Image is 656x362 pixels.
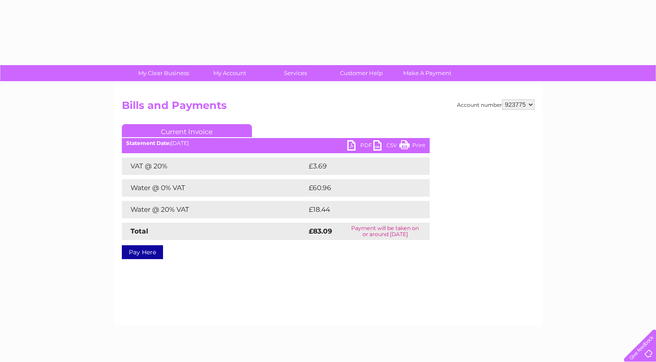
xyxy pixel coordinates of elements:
td: £3.69 [307,158,410,175]
a: Print [399,140,425,153]
a: My Account [194,65,265,81]
a: CSV [373,140,399,153]
a: My Clear Business [128,65,199,81]
td: Water @ 20% VAT [122,201,307,218]
a: Make A Payment [392,65,463,81]
strong: £83.09 [309,227,332,235]
td: VAT @ 20% [122,158,307,175]
td: £60.96 [307,179,413,197]
a: Services [260,65,331,81]
a: Pay Here [122,245,163,259]
td: Water @ 0% VAT [122,179,307,197]
a: Current Invoice [122,124,252,137]
b: Statement Date: [126,140,171,146]
td: Payment will be taken on or around [DATE] [341,223,430,240]
div: Account number [457,99,535,110]
td: £18.44 [307,201,412,218]
a: PDF [347,140,373,153]
strong: Total [131,227,148,235]
div: [DATE] [122,140,430,146]
a: Customer Help [326,65,397,81]
h2: Bills and Payments [122,99,535,116]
